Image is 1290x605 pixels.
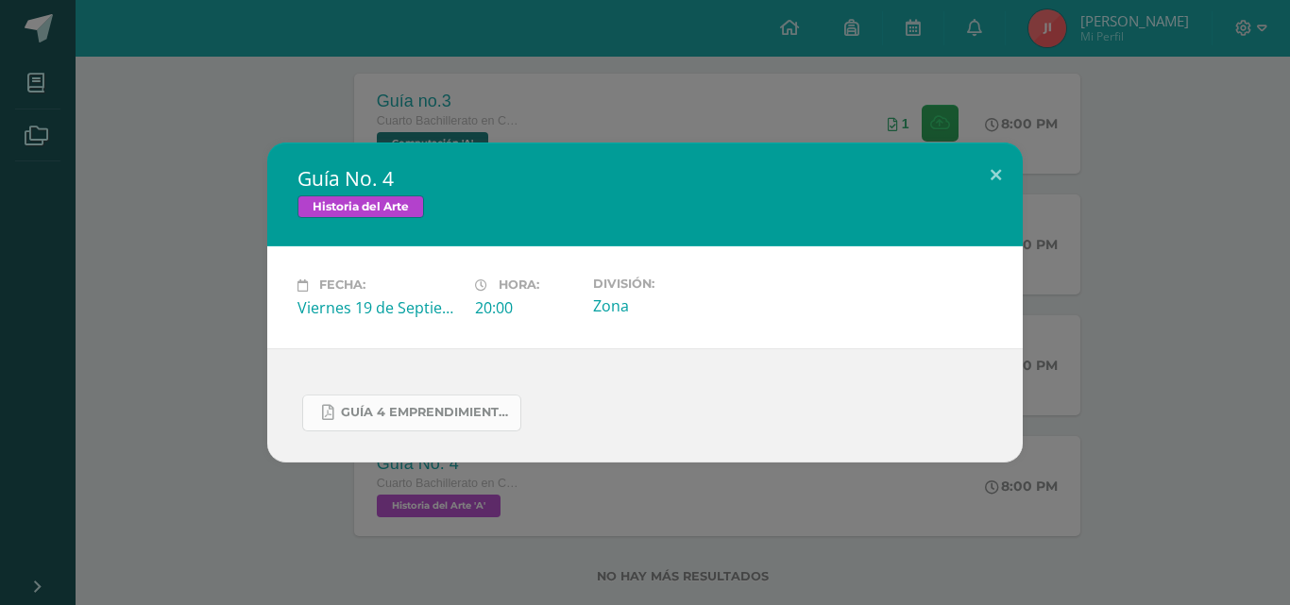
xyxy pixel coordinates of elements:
a: GUÍA 4 EMPRENDIMIENTO 3ERO. IV BIM.docx.pdf [302,395,521,431]
div: 20:00 [475,297,578,318]
span: Fecha: [319,278,365,293]
span: GUÍA 4 EMPRENDIMIENTO 3ERO. IV BIM.docx.pdf [341,405,511,420]
button: Close (Esc) [969,143,1023,207]
label: División: [593,277,755,291]
div: Viernes 19 de Septiembre [297,297,460,318]
h2: Guía No. 4 [297,165,993,192]
div: Zona [593,295,755,316]
span: Historia del Arte [297,195,424,218]
span: Hora: [499,278,539,293]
